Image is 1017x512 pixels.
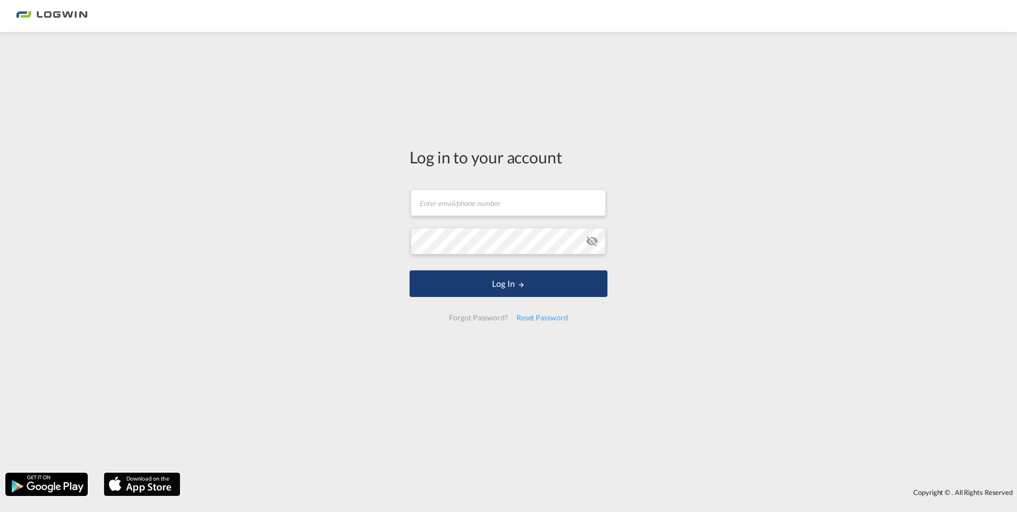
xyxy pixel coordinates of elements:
img: apple.png [103,472,181,497]
button: LOGIN [410,270,607,297]
div: Log in to your account [410,146,607,168]
md-icon: icon-eye-off [586,235,598,247]
input: Enter email/phone number [411,189,606,216]
div: Forgot Password? [445,308,512,327]
img: bc73a0e0d8c111efacd525e4c8ad7d32.png [16,4,88,28]
div: Copyright © . All Rights Reserved [186,483,1017,501]
img: google.png [4,472,89,497]
div: Reset Password [512,308,572,327]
